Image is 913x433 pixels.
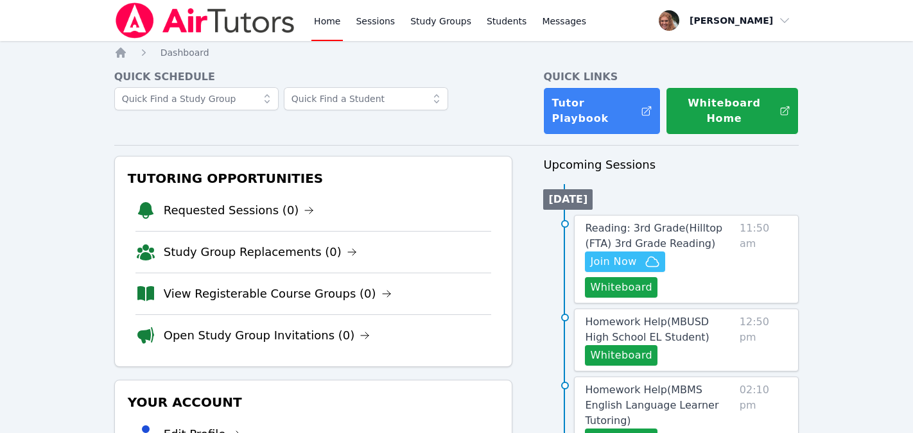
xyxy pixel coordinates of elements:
a: View Registerable Course Groups (0) [164,285,392,303]
button: Whiteboard [585,277,657,298]
img: Air Tutors [114,3,296,38]
h3: Upcoming Sessions [543,156,799,174]
a: Dashboard [161,46,209,59]
a: Study Group Replacements (0) [164,243,357,261]
span: Homework Help ( MBMS English Language Learner Tutoring ) [585,384,718,427]
h3: Tutoring Opportunities [125,167,502,190]
a: Tutor Playbook [543,87,661,135]
li: [DATE] [543,189,593,210]
span: 12:50 pm [740,314,788,366]
input: Quick Find a Study Group [114,87,279,110]
h4: Quick Links [543,69,799,85]
a: Reading: 3rd Grade(Hilltop (FTA) 3rd Grade Reading) [585,221,735,251]
h3: Your Account [125,391,502,414]
span: Messages [542,15,586,28]
span: Dashboard [161,47,209,58]
span: Homework Help ( MBUSD High School EL Student ) [585,316,709,343]
a: Homework Help(MBUSD High School EL Student) [585,314,734,345]
span: Join Now [590,254,636,269]
span: 11:50 am [740,221,788,298]
nav: Breadcrumb [114,46,799,59]
button: Whiteboard [585,345,657,366]
a: Open Study Group Invitations (0) [164,327,370,344]
input: Quick Find a Student [284,87,448,110]
button: Join Now [585,251,665,272]
h4: Quick Schedule [114,69,513,85]
a: Requested Sessions (0) [164,201,315,219]
span: Reading: 3rd Grade ( Hilltop (FTA) 3rd Grade Reading ) [585,222,722,250]
a: Homework Help(MBMS English Language Learner Tutoring) [585,382,734,429]
button: Whiteboard Home [666,87,799,135]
